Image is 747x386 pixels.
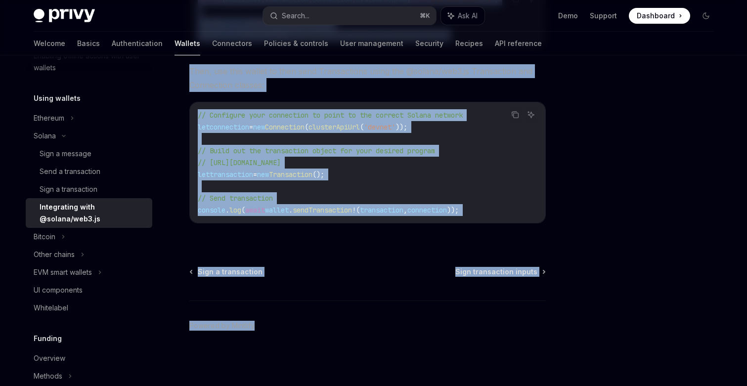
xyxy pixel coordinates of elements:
[525,108,537,121] button: Ask AI
[26,299,152,317] a: Whitelabel
[495,32,542,55] a: API reference
[241,206,245,214] span: (
[198,194,273,203] span: // Send transaction
[198,111,463,120] span: // Configure your connection to point to the correct Solana network
[360,206,403,214] span: transaction
[198,123,210,131] span: let
[34,302,68,314] div: Whitelabel
[257,170,269,179] span: new
[40,148,91,160] div: Sign a message
[34,370,62,382] div: Methods
[395,123,407,131] span: ));
[360,123,364,131] span: (
[245,206,265,214] span: await
[198,146,435,155] span: // Build out the transaction object for your desired program
[264,32,328,55] a: Policies & controls
[26,145,152,163] a: Sign a message
[189,321,255,331] a: Powered by Mintlify
[34,92,81,104] h5: Using wallets
[112,32,163,55] a: Authentication
[305,123,308,131] span: (
[190,267,263,277] a: Sign a transaction
[34,112,64,124] div: Ethereum
[455,32,483,55] a: Recipes
[558,11,578,21] a: Demo
[210,123,249,131] span: connection
[269,170,312,179] span: Transaction
[34,249,75,260] div: Other chains
[253,123,265,131] span: new
[26,281,152,299] a: UI components
[265,123,305,131] span: Connection
[265,206,289,214] span: wallet
[629,8,690,24] a: Dashboard
[263,7,436,25] button: Search...⌘K
[364,123,395,131] span: 'devnet'
[40,183,97,195] div: Sign a transaction
[447,206,459,214] span: ));
[249,123,253,131] span: =
[455,267,545,277] a: Sign transaction inputs
[198,267,263,277] span: Sign a transaction
[455,267,537,277] span: Sign transaction inputs
[403,206,407,214] span: ,
[175,32,200,55] a: Wallets
[225,206,229,214] span: .
[458,11,478,21] span: Ask AI
[198,158,281,167] span: // [URL][DOMAIN_NAME]
[289,206,293,214] span: .
[253,170,257,179] span: =
[293,206,352,214] span: sendTransaction
[210,170,253,179] span: transaction
[198,170,210,179] span: let
[34,284,83,296] div: UI components
[198,206,225,214] span: console
[340,32,403,55] a: User management
[26,349,152,367] a: Overview
[34,352,65,364] div: Overview
[40,201,146,225] div: Integrating with @solana/web3.js
[282,10,309,22] div: Search...
[77,32,100,55] a: Basics
[441,7,484,25] button: Ask AI
[590,11,617,21] a: Support
[509,108,522,121] button: Copy the contents from the code block
[34,32,65,55] a: Welcome
[26,180,152,198] a: Sign a transaction
[34,9,95,23] img: dark logo
[308,123,360,131] span: clusterApiUrl
[212,32,252,55] a: Connectors
[34,266,92,278] div: EVM smart wallets
[407,206,447,214] span: connection
[229,206,241,214] span: log
[356,206,360,214] span: (
[189,64,546,92] span: Then, use this wallet to then send Transactions using the @solana/web3.js Transaction and Connect...
[34,231,55,243] div: Bitcoin
[34,130,56,142] div: Solana
[637,11,675,21] span: Dashboard
[352,206,356,214] span: !
[34,333,62,344] h5: Funding
[415,32,443,55] a: Security
[26,163,152,180] a: Send a transaction
[698,8,714,24] button: Toggle dark mode
[40,166,100,177] div: Send a transaction
[312,170,324,179] span: ();
[26,198,152,228] a: Integrating with @solana/web3.js
[420,12,430,20] span: ⌘ K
